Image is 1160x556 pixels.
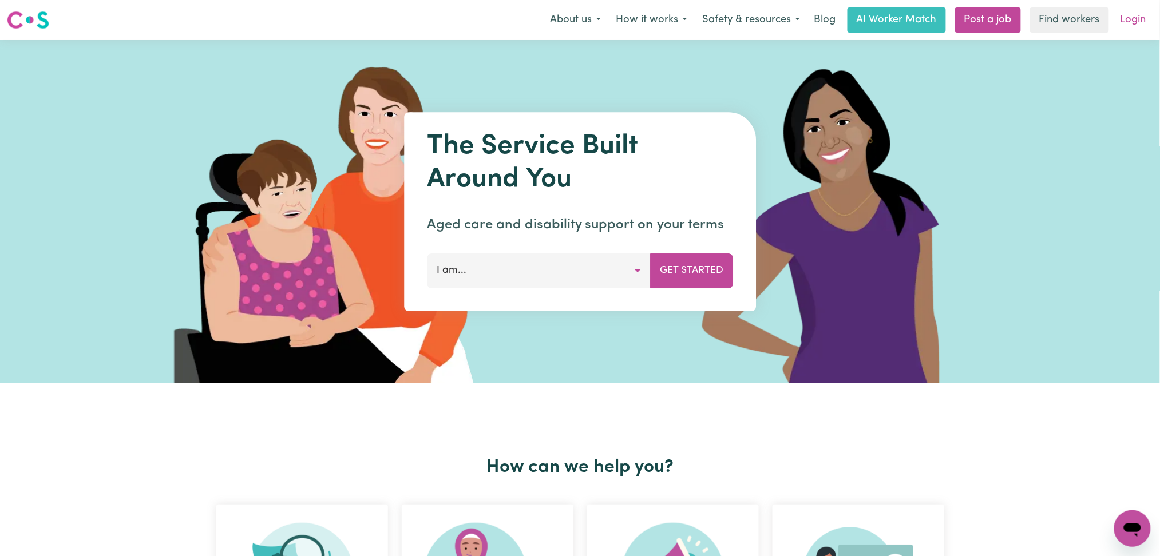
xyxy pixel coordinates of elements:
img: Careseekers logo [7,10,49,30]
a: Login [1114,7,1153,33]
button: Safety & resources [695,8,807,32]
a: Post a job [955,7,1021,33]
p: Aged care and disability support on your terms [427,215,733,235]
a: Blog [807,7,843,33]
button: I am... [427,253,651,288]
button: About us [543,8,608,32]
a: AI Worker Match [848,7,946,33]
a: Find workers [1030,7,1109,33]
button: Get Started [650,253,733,288]
h1: The Service Built Around You [427,130,733,196]
iframe: Button to launch messaging window [1114,510,1151,547]
h2: How can we help you? [209,456,951,478]
a: Careseekers logo [7,7,49,33]
button: How it works [608,8,695,32]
